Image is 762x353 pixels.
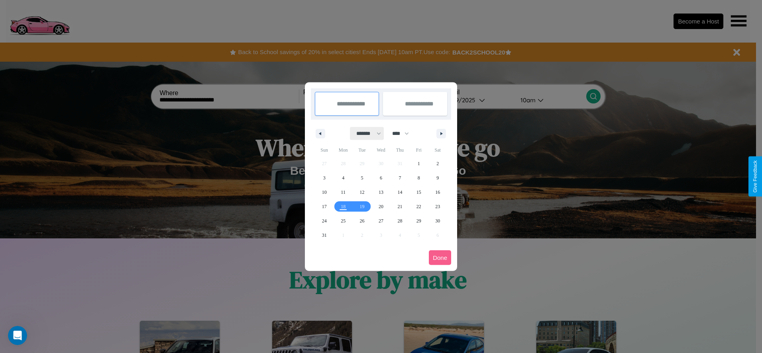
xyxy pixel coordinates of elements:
[428,144,447,156] span: Sat
[341,199,346,214] span: 18
[409,144,428,156] span: Fri
[409,171,428,185] button: 8
[379,214,383,228] span: 27
[322,228,327,242] span: 31
[353,185,371,199] button: 12
[428,185,447,199] button: 16
[391,171,409,185] button: 7
[371,144,390,156] span: Wed
[323,171,326,185] span: 3
[341,214,346,228] span: 25
[391,214,409,228] button: 28
[322,214,327,228] span: 24
[436,156,439,171] span: 2
[391,185,409,199] button: 14
[334,199,352,214] button: 18
[752,160,758,193] div: Give Feedback
[315,228,334,242] button: 31
[379,199,383,214] span: 20
[428,199,447,214] button: 23
[397,199,402,214] span: 21
[391,199,409,214] button: 21
[353,171,371,185] button: 5
[334,171,352,185] button: 4
[360,199,365,214] span: 19
[315,171,334,185] button: 3
[397,214,402,228] span: 28
[379,185,383,199] span: 13
[435,185,440,199] span: 16
[416,185,421,199] span: 15
[428,171,447,185] button: 9
[429,250,451,265] button: Done
[416,199,421,214] span: 22
[399,171,401,185] span: 7
[436,171,439,185] span: 9
[315,199,334,214] button: 17
[409,214,428,228] button: 29
[409,185,428,199] button: 15
[315,214,334,228] button: 24
[371,185,390,199] button: 13
[428,214,447,228] button: 30
[334,214,352,228] button: 25
[322,199,327,214] span: 17
[371,199,390,214] button: 20
[371,214,390,228] button: 27
[360,214,365,228] span: 26
[315,144,334,156] span: Sun
[409,199,428,214] button: 22
[435,199,440,214] span: 23
[334,144,352,156] span: Mon
[428,156,447,171] button: 2
[380,171,382,185] span: 6
[341,185,346,199] span: 11
[418,171,420,185] span: 8
[409,156,428,171] button: 1
[361,171,363,185] span: 5
[391,144,409,156] span: Thu
[416,214,421,228] span: 29
[353,214,371,228] button: 26
[342,171,344,185] span: 4
[360,185,365,199] span: 12
[353,199,371,214] button: 19
[418,156,420,171] span: 1
[322,185,327,199] span: 10
[8,326,27,345] iframe: Intercom live chat
[315,185,334,199] button: 10
[371,171,390,185] button: 6
[435,214,440,228] span: 30
[397,185,402,199] span: 14
[334,185,352,199] button: 11
[353,144,371,156] span: Tue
